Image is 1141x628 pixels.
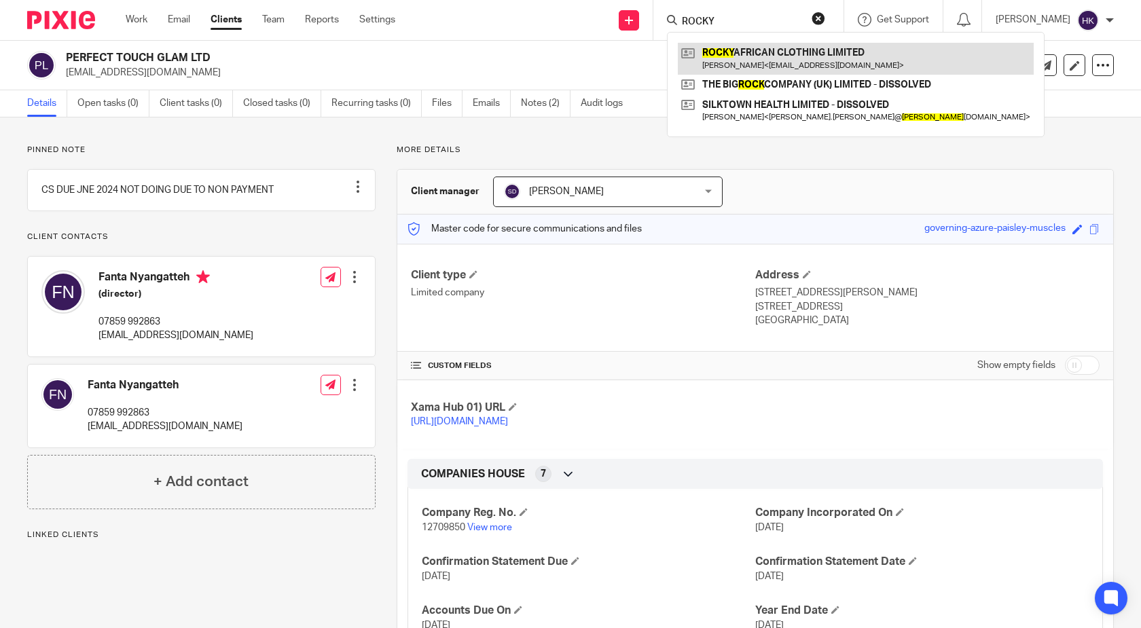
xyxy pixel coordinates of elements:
[27,232,376,242] p: Client contacts
[41,378,74,411] img: svg%3E
[88,378,242,392] h4: Fanta Nyangatteh
[211,13,242,26] a: Clients
[88,420,242,433] p: [EMAIL_ADDRESS][DOMAIN_NAME]
[98,270,253,287] h4: Fanta Nyangatteh
[126,13,147,26] a: Work
[755,300,1100,314] p: [STREET_ADDRESS]
[996,13,1070,26] p: [PERSON_NAME]
[243,90,321,117] a: Closed tasks (0)
[422,523,465,532] span: 12709850
[467,523,512,532] a: View more
[422,506,755,520] h4: Company Reg. No.
[521,90,570,117] a: Notes (2)
[262,13,285,26] a: Team
[98,315,253,329] p: 07859 992863
[407,222,642,236] p: Master code for secure communications and files
[755,604,1089,618] h4: Year End Date
[66,66,929,79] p: [EMAIL_ADDRESS][DOMAIN_NAME]
[196,270,210,284] i: Primary
[27,51,56,79] img: svg%3E
[473,90,511,117] a: Emails
[411,417,508,426] a: [URL][DOMAIN_NAME]
[98,329,253,342] p: [EMAIL_ADDRESS][DOMAIN_NAME]
[877,15,929,24] span: Get Support
[755,523,784,532] span: [DATE]
[88,406,242,420] p: 07859 992863
[812,12,825,25] button: Clear
[27,11,95,29] img: Pixie
[153,471,249,492] h4: + Add contact
[504,183,520,200] img: svg%3E
[755,555,1089,569] h4: Confirmation Statement Date
[421,467,525,481] span: COMPANIES HOUSE
[27,145,376,155] p: Pinned note
[422,555,755,569] h4: Confirmation Statement Due
[977,358,1055,372] label: Show empty fields
[41,270,85,314] img: svg%3E
[77,90,149,117] a: Open tasks (0)
[755,314,1100,327] p: [GEOGRAPHIC_DATA]
[755,506,1089,520] h4: Company Incorporated On
[432,90,463,117] a: Files
[755,268,1100,282] h4: Address
[411,401,755,415] h4: Xama Hub 01) URL
[529,187,604,196] span: [PERSON_NAME]
[168,13,190,26] a: Email
[27,90,67,117] a: Details
[411,361,755,371] h4: CUSTOM FIELDS
[397,145,1114,155] p: More details
[411,268,755,282] h4: Client type
[924,221,1066,237] div: governing-azure-paisley-muscles
[98,287,253,301] h5: (director)
[755,286,1100,299] p: [STREET_ADDRESS][PERSON_NAME]
[66,51,757,65] h2: PERFECT TOUCH GLAM LTD
[411,286,755,299] p: Limited company
[755,572,784,581] span: [DATE]
[411,185,479,198] h3: Client manager
[422,604,755,618] h4: Accounts Due On
[681,16,803,29] input: Search
[581,90,633,117] a: Audit logs
[305,13,339,26] a: Reports
[160,90,233,117] a: Client tasks (0)
[422,572,450,581] span: [DATE]
[359,13,395,26] a: Settings
[541,467,546,481] span: 7
[1077,10,1099,31] img: svg%3E
[27,530,376,540] p: Linked clients
[331,90,422,117] a: Recurring tasks (0)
